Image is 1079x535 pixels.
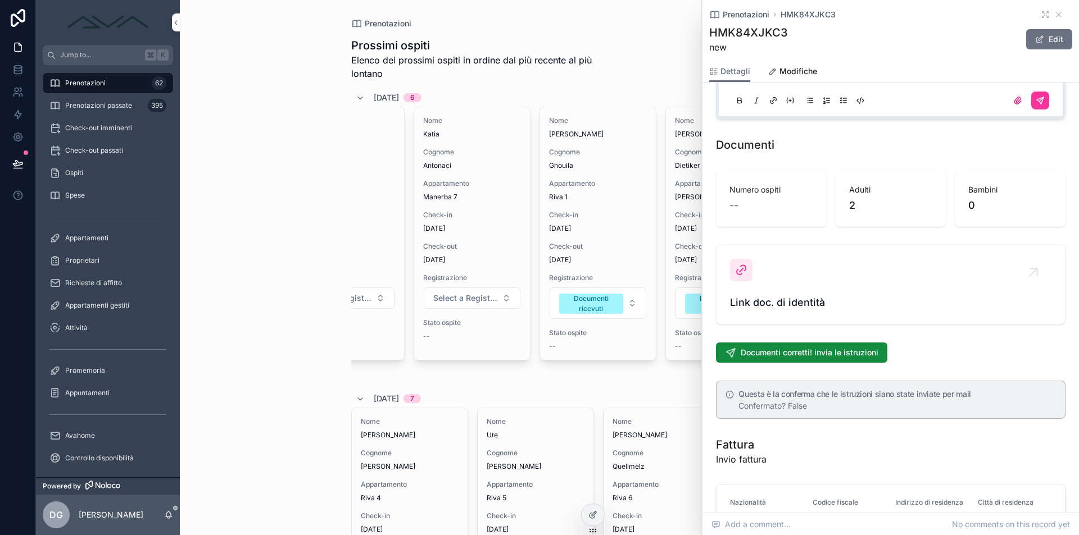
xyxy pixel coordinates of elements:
[374,393,399,404] span: [DATE]
[79,509,143,520] p: [PERSON_NAME]
[813,498,858,506] span: Codice fiscale
[43,482,81,491] span: Powered by
[65,234,108,243] span: Appartamenti
[410,394,414,403] div: 7
[361,480,459,489] span: Appartamento
[675,116,773,125] span: Nome
[43,273,173,293] a: Richieste di affitto
[729,184,813,195] span: Numero ospiti
[424,287,520,309] button: Select Button
[709,40,788,54] span: new
[549,211,647,220] span: Check-in
[549,342,556,351] span: --
[351,18,411,29] a: Prenotazioni
[487,511,584,520] span: Check-in
[65,323,88,332] span: Attività
[43,163,173,183] a: Ospiti
[692,294,742,314] div: Documenti ricevuti
[952,519,1070,530] span: No comments on this record yet
[43,448,173,468] a: Controllo disponibilità
[65,146,123,155] span: Check-out passati
[716,437,767,452] h1: Fattura
[365,18,411,29] span: Prenotazioni
[549,328,647,337] span: Stato ospite
[65,301,129,310] span: Appartamenti gestiti
[487,525,584,534] span: [DATE]
[730,498,766,506] span: Nazionalità
[549,193,647,202] span: Riva 1
[423,318,521,327] span: Stato ospite
[351,53,624,80] span: Elenco dei prossimi ospiti in ordine dal più recente al più lontano
[613,511,710,520] span: Check-in
[423,332,430,341] span: --
[361,493,459,502] span: Riva 4
[36,477,180,495] a: Powered by
[423,242,521,251] span: Check-out
[487,480,584,489] span: Appartamento
[65,366,105,375] span: Promemoria
[738,401,807,410] span: Confermato? False
[566,294,616,314] div: Documenti ricevuti
[550,287,646,319] button: Select Button
[895,498,963,506] span: Indirizzo di residenza
[685,292,749,314] button: Unselect DOCUMENTI_RICEVUTI
[709,61,750,83] a: Dettagli
[410,93,415,102] div: 6
[716,137,774,153] h1: Documenti
[65,191,85,200] span: Spese
[716,342,887,363] button: Documenti corretti! invia le istruzioni
[423,255,521,264] span: [DATE]
[43,360,173,381] a: Promemoria
[968,184,1052,195] span: Bambini
[43,295,173,315] a: Appartamenti gestiti
[361,431,459,440] span: [PERSON_NAME]
[433,292,497,304] span: Select a Registrazione
[43,45,173,65] button: Jump to...K
[709,25,788,40] h1: HMK84XJKC3
[423,211,521,220] span: Check-in
[675,130,773,139] span: [PERSON_NAME]
[779,66,817,77] span: Modifiche
[65,124,132,132] span: Check-out imminenti
[709,9,769,20] a: Prenotazioni
[613,449,710,458] span: Cognome
[675,328,773,337] span: Stato ospite
[675,211,773,220] span: Check-in
[65,79,106,88] span: Prenotazioni
[559,292,623,314] button: Unselect DOCUMENTI_RICEVUTI
[549,255,647,264] span: [DATE]
[781,9,836,20] span: HMK84XJKC3
[539,107,656,360] a: Nome[PERSON_NAME]CognomeGhouilaAppartamentoRiva 1Check-in[DATE]Check-out[DATE]RegistrazioneSelect...
[361,417,459,426] span: Nome
[549,179,647,188] span: Appartamento
[738,390,1056,398] h5: Questa è la conferma che le istruzioni siano state inviate per mail
[768,61,817,84] a: Modifiche
[65,168,83,177] span: Ospiti
[43,250,173,271] a: Proprietari
[361,449,459,458] span: Cognome
[549,273,647,282] span: Registrazione
[487,449,584,458] span: Cognome
[675,287,772,319] button: Select Button
[675,179,773,188] span: Appartamento
[423,193,521,202] span: Manerba 7
[549,148,647,157] span: Cognome
[613,417,710,426] span: Nome
[613,462,710,471] span: Quellmelz
[65,256,99,265] span: Proprietari
[549,224,647,233] span: [DATE]
[351,38,624,53] h1: Prossimi ospiti
[36,65,180,477] div: scrollable content
[65,454,134,463] span: Controllo disponibilità
[720,66,750,77] span: Dettagli
[675,342,682,351] span: --
[1026,29,1072,49] button: Edit
[717,245,1065,324] a: Link doc. di identità
[43,228,173,248] a: Appartamenti
[43,73,173,93] a: Prenotazioni62
[675,273,773,282] span: Registrazione
[487,462,584,471] span: [PERSON_NAME]
[43,318,173,338] a: Attività
[43,140,173,161] a: Check-out passati
[148,99,166,112] div: 395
